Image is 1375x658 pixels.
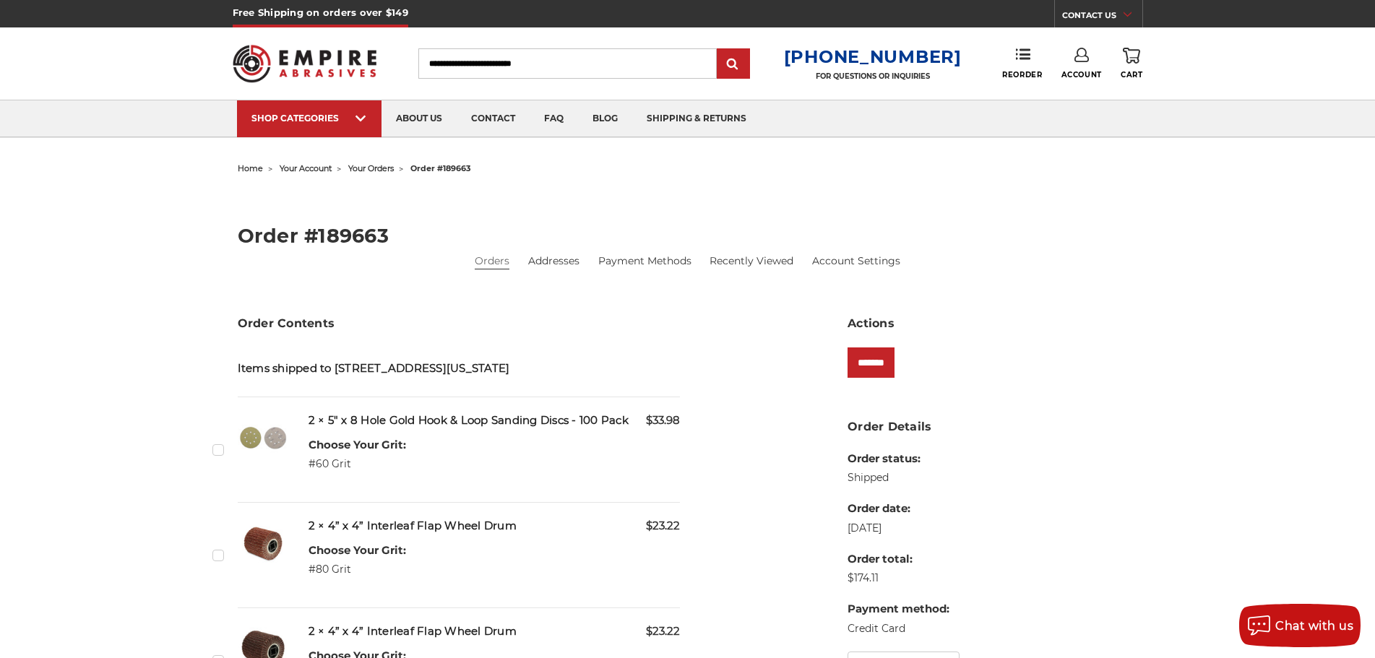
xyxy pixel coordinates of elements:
[646,412,680,429] span: $33.98
[784,46,962,67] a: [PHONE_NUMBER]
[1121,48,1142,79] a: Cart
[784,72,962,81] p: FOR QUESTIONS OR INQUIRIES
[812,254,900,269] a: Account Settings
[848,601,949,618] dt: Payment method:
[382,100,457,137] a: about us
[475,254,509,269] a: Orders
[309,518,681,534] h5: 2 × 4” x 4” Interleaf Flap Wheel Drum
[848,551,949,568] dt: Order total:
[280,163,332,173] a: your account
[251,113,367,124] div: SHOP CATEGORIES
[238,412,288,463] img: 5 inch 8 hole gold velcro disc stack
[238,315,681,332] h3: Order Contents
[848,470,949,485] dd: Shipped
[238,163,263,173] a: home
[710,254,793,269] a: Recently Viewed
[848,501,949,517] dt: Order date:
[719,50,748,79] input: Submit
[238,518,288,568] img: 4” x 4” Interleaf Flap Wheel Drum
[848,571,949,586] dd: $174.11
[309,437,406,454] dt: Choose Your Grit:
[632,100,761,137] a: shipping & returns
[1275,619,1353,633] span: Chat with us
[1002,70,1042,79] span: Reorder
[578,100,632,137] a: blog
[238,226,1138,246] h2: Order #189663
[309,623,681,640] h5: 2 × 4” x 4” Interleaf Flap Wheel Drum
[457,100,530,137] a: contact
[848,418,1137,436] h3: Order Details
[848,621,949,636] dd: Credit Card
[348,163,394,173] a: your orders
[238,360,681,377] h5: Items shipped to [STREET_ADDRESS][US_STATE]
[598,254,691,269] a: Payment Methods
[530,100,578,137] a: faq
[309,562,406,577] dd: #80 Grit
[646,623,680,640] span: $23.22
[848,315,1137,332] h3: Actions
[528,254,579,269] a: Addresses
[646,518,680,534] span: $23.22
[848,521,949,536] dd: [DATE]
[1002,48,1042,79] a: Reorder
[233,35,377,92] img: Empire Abrasives
[309,542,406,559] dt: Choose Your Grit:
[1062,7,1142,27] a: CONTACT US
[1239,604,1361,647] button: Chat with us
[410,163,471,173] span: order #189663
[848,451,949,467] dt: Order status:
[309,412,681,429] h5: 2 × 5" x 8 Hole Gold Hook & Loop Sanding Discs - 100 Pack
[309,456,406,472] dd: #60 Grit
[1121,70,1142,79] span: Cart
[1061,70,1102,79] span: Account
